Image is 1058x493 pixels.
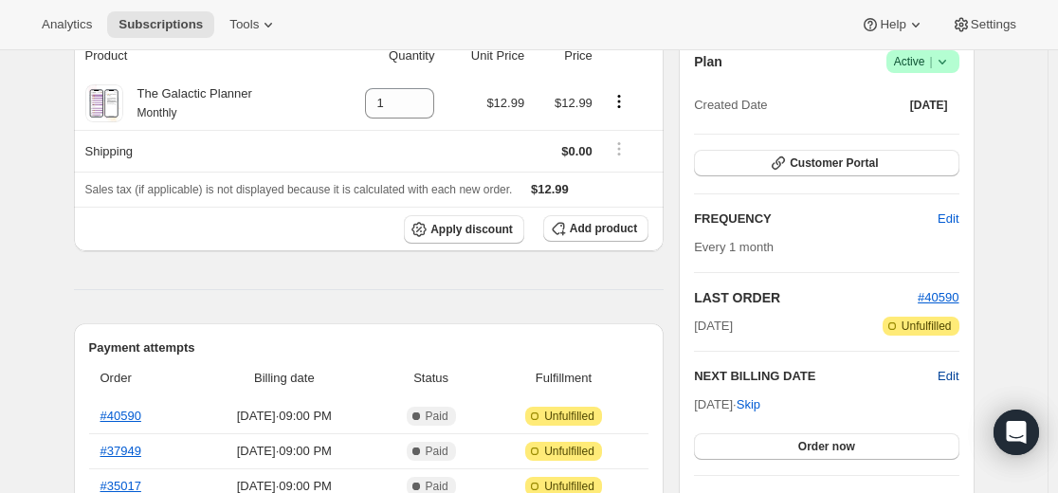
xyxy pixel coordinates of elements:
[604,138,634,159] button: Shipping actions
[100,409,141,423] a: #40590
[87,84,120,122] img: product img
[790,155,878,171] span: Customer Portal
[530,35,598,77] th: Price
[694,433,958,460] button: Order now
[137,106,177,119] small: Monthly
[918,290,958,304] a: #40590
[737,395,760,414] span: Skip
[929,54,932,69] span: |
[694,210,938,228] h2: FREQUENCY
[329,35,441,77] th: Quantity
[430,222,513,237] span: Apply discount
[918,288,958,307] button: #40590
[107,11,214,38] button: Subscriptions
[196,442,372,461] span: [DATE] · 09:00 PM
[570,221,637,236] span: Add product
[938,210,958,228] span: Edit
[694,96,767,115] span: Created Date
[694,397,760,411] span: [DATE] ·
[994,410,1039,455] div: Open Intercom Messenger
[694,52,722,71] h2: Plan
[404,215,524,244] button: Apply discount
[119,17,203,32] span: Subscriptions
[926,204,970,234] button: Edit
[725,390,772,420] button: Skip
[694,150,958,176] button: Customer Portal
[555,96,593,110] span: $12.99
[74,130,329,172] th: Shipping
[544,444,594,459] span: Unfulfilled
[229,17,259,32] span: Tools
[89,357,192,399] th: Order
[218,11,289,38] button: Tools
[694,317,733,336] span: [DATE]
[694,288,918,307] h2: LAST ORDER
[971,17,1016,32] span: Settings
[196,407,372,426] span: [DATE] · 09:00 PM
[544,409,594,424] span: Unfulfilled
[383,369,478,388] span: Status
[604,91,634,112] button: Product actions
[902,319,952,334] span: Unfulfilled
[940,11,1028,38] button: Settings
[694,240,774,254] span: Every 1 month
[490,369,637,388] span: Fulfillment
[910,98,948,113] span: [DATE]
[100,444,141,458] a: #37949
[42,17,92,32] span: Analytics
[30,11,103,38] button: Analytics
[100,479,141,493] a: #35017
[85,183,513,196] span: Sales tax (if applicable) is not displayed because it is calculated with each new order.
[894,52,952,71] span: Active
[694,367,938,386] h2: NEXT BILLING DATE
[531,182,569,196] span: $12.99
[426,409,448,424] span: Paid
[123,84,252,122] div: The Galactic Planner
[798,439,855,454] span: Order now
[440,35,530,77] th: Unit Price
[486,96,524,110] span: $12.99
[938,367,958,386] button: Edit
[89,338,649,357] h2: Payment attempts
[74,35,329,77] th: Product
[196,369,372,388] span: Billing date
[849,11,936,38] button: Help
[561,144,593,158] span: $0.00
[899,92,959,119] button: [DATE]
[426,444,448,459] span: Paid
[543,215,648,242] button: Add product
[880,17,905,32] span: Help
